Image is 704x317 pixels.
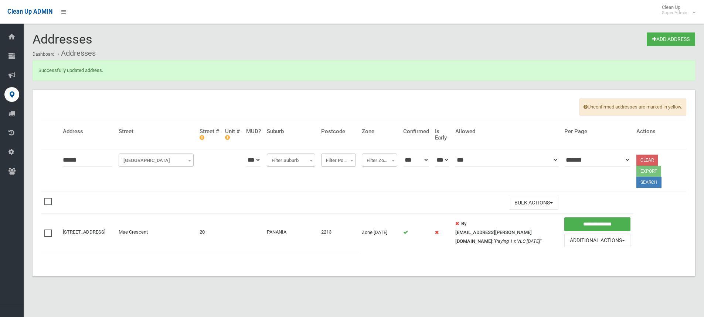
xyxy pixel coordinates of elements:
[267,154,315,167] span: Filter Suburb
[318,214,359,251] td: 2213
[119,154,193,167] span: Filter Street
[455,221,532,244] strong: By [EMAIL_ADDRESS][PERSON_NAME][DOMAIN_NAME]
[564,128,630,135] h4: Per Page
[452,214,561,251] td: :
[364,155,395,166] span: Filter Zone
[647,32,695,46] a: Add Address
[662,10,687,15] small: Super Admin
[435,128,449,141] h4: Is Early
[197,214,222,251] td: 20
[120,155,191,166] span: Filter Street
[33,52,55,57] a: Dashboard
[269,155,313,166] span: Filter Suburb
[493,238,541,244] em: "Paying 1 x VLC [DATE]"
[225,128,240,141] h4: Unit #
[116,214,196,251] td: Mae Crescent
[321,154,356,167] span: Filter Postcode
[579,99,686,116] span: Unconfirmed addresses are marked in yellow.
[200,128,220,141] h4: Street #
[455,128,558,135] h4: Allowed
[636,177,662,188] button: Search
[658,4,695,15] span: Clean Up
[33,60,695,81] div: Successfully updated address.
[636,128,683,135] h4: Actions
[63,229,105,235] a: [STREET_ADDRESS]
[264,214,318,251] td: PANANIA
[359,214,400,251] td: Zone [DATE]
[403,128,429,135] h4: Confirmed
[63,128,113,135] h4: Address
[564,234,630,247] button: Additional Actions
[119,128,193,135] h4: Street
[323,155,354,166] span: Filter Postcode
[636,155,658,166] a: Clear
[636,166,661,177] button: Export
[246,128,261,135] h4: MUD?
[56,46,96,60] li: Addresses
[7,8,52,15] span: Clean Up ADMIN
[321,128,356,135] h4: Postcode
[509,196,558,210] button: Bulk Actions
[267,128,315,135] h4: Suburb
[362,128,397,135] h4: Zone
[33,32,92,46] span: Addresses
[362,154,397,167] span: Filter Zone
